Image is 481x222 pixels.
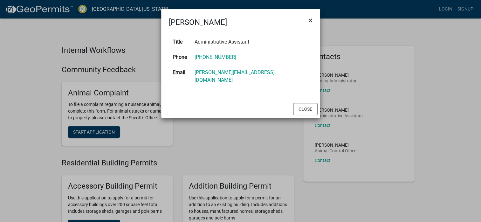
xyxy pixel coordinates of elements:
a: [PHONE_NUMBER] [195,54,236,60]
h4: [PERSON_NAME] [169,17,227,28]
span: × [308,16,313,25]
button: Close [293,103,318,115]
a: [PERSON_NAME][EMAIL_ADDRESS][DOMAIN_NAME] [195,69,275,83]
th: Phone [169,50,191,65]
th: Email [169,65,191,88]
button: Close [303,11,318,29]
td: Administrative Assistant [191,34,313,50]
th: Title [169,34,191,50]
